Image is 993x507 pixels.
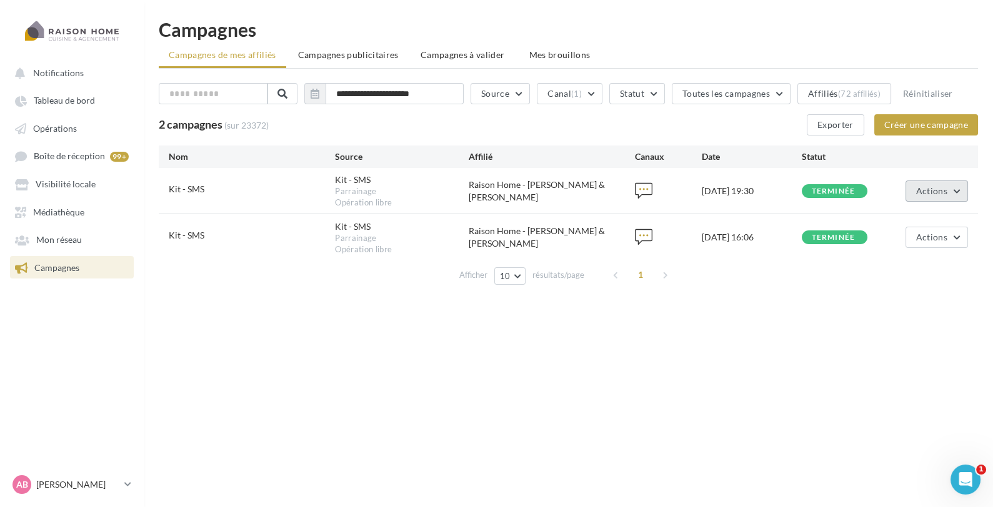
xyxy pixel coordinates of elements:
[33,67,84,78] span: Notifications
[224,120,269,130] span: (sur 23372)
[7,256,136,278] a: Campagnes
[537,83,602,104] button: Canal(1)
[976,465,986,475] span: 1
[469,150,635,163] div: Affilié
[529,49,590,60] span: Mes brouillons
[702,150,802,163] div: Date
[335,220,371,233] div: Kit - SMS
[7,89,136,111] a: Tableau de bord
[36,235,82,245] span: Mon réseau
[16,478,28,491] span: AB
[7,144,136,167] a: Boîte de réception 99+
[838,89,881,99] div: (72 affiliés)
[10,473,134,496] a: AB [PERSON_NAME]
[335,150,468,163] div: Source
[159,20,978,39] h1: Campagnes
[335,233,468,244] div: Parrainage
[812,234,856,242] div: terminée
[169,230,204,240] span: Kit - SMS
[469,225,635,250] div: Raison Home - [PERSON_NAME] & [PERSON_NAME]
[7,61,131,84] button: Notifications
[110,152,129,162] div: 99+
[169,184,204,194] span: Kit - SMS
[609,83,665,104] button: Statut
[459,269,487,281] span: Afficher
[335,174,371,186] div: Kit - SMS
[469,179,635,204] div: Raison Home - [PERSON_NAME] & [PERSON_NAME]
[631,265,651,285] span: 1
[916,185,947,196] span: Actions
[34,151,105,162] span: Boîte de réception
[169,150,335,163] div: Nom
[335,197,468,209] div: Opération libre
[807,114,864,135] button: Exporter
[672,83,791,104] button: Toutes les campagnes
[500,271,511,281] span: 10
[33,123,77,134] span: Opérations
[702,185,802,197] div: [DATE] 19:30
[7,228,136,250] a: Mon réseau
[951,465,981,495] iframe: Intercom live chat
[34,96,95,106] span: Tableau de bord
[874,114,978,135] button: Créer une campagne
[7,200,136,223] a: Médiathèque
[494,267,526,285] button: 10
[802,150,902,163] div: Statut
[298,49,399,60] span: Campagnes publicitaires
[906,227,968,248] button: Actions
[36,478,119,491] p: [PERSON_NAME]
[898,86,958,101] button: Réinitialiser
[471,83,530,104] button: Source
[159,117,222,131] span: 2 campagnes
[34,262,79,273] span: Campagnes
[812,187,856,195] div: terminée
[33,207,84,217] span: Médiathèque
[571,89,582,99] span: (1)
[702,231,802,244] div: [DATE] 16:06
[682,88,770,99] span: Toutes les campagnes
[7,117,136,139] a: Opérations
[797,83,891,104] button: Affiliés(72 affiliés)
[7,172,136,195] a: Visibilité locale
[335,186,468,197] div: Parrainage
[421,49,505,61] span: Campagnes à valider
[532,269,584,281] span: résultats/page
[635,150,702,163] div: Canaux
[916,232,947,242] span: Actions
[335,244,468,255] div: Opération libre
[906,180,968,202] button: Actions
[36,179,96,190] span: Visibilité locale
